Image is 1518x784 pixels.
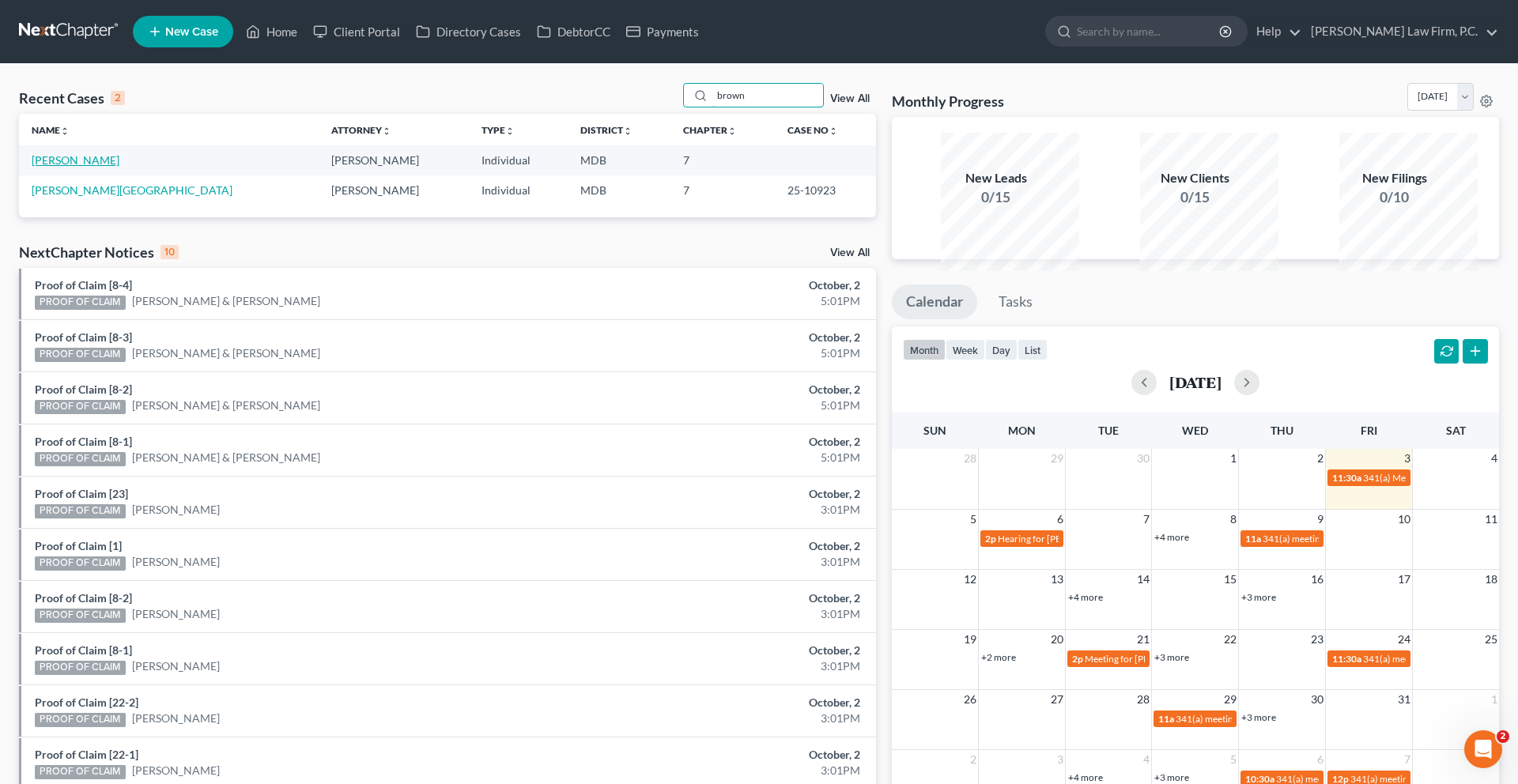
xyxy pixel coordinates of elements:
[787,124,838,136] a: Case Nounfold_more
[1176,713,1328,725] span: 341(a) meeting for [PERSON_NAME]
[1403,449,1412,468] span: 3
[35,713,126,727] div: PROOF OF CLAIM
[1140,169,1251,187] div: New Clients
[1309,630,1325,649] span: 23
[1158,713,1174,725] span: 11a
[969,750,978,769] span: 2
[35,748,138,761] a: Proof of Claim [22-1]
[35,643,132,657] a: Proof of Claim [8-1]
[775,175,875,205] td: 25-10923
[623,126,632,136] i: unfold_more
[1245,533,1261,545] span: 11a
[1363,653,1516,665] span: 341(a) meeting for [PERSON_NAME]
[1316,750,1325,769] span: 6
[962,570,978,589] span: 12
[1483,570,1499,589] span: 18
[1396,570,1412,589] span: 17
[1135,570,1151,589] span: 14
[1222,570,1238,589] span: 15
[35,504,126,518] div: PROOF OF CLAIM
[923,424,946,437] span: Sun
[595,293,860,309] div: 5:01PM
[981,651,1016,663] a: +2 more
[984,285,1047,319] a: Tasks
[60,126,70,136] i: unfold_more
[32,124,70,136] a: Nameunfold_more
[132,606,220,622] a: [PERSON_NAME]
[985,339,1018,360] button: day
[1055,750,1065,769] span: 3
[35,487,128,500] a: Proof of Claim [23]
[35,348,126,362] div: PROOF OF CLAIM
[238,17,305,46] a: Home
[319,175,469,205] td: [PERSON_NAME]
[1135,449,1151,468] span: 30
[35,278,132,292] a: Proof of Claim [8-4]
[595,450,860,465] div: 5:01PM
[382,126,391,136] i: unfold_more
[132,554,220,570] a: [PERSON_NAME]
[1396,690,1412,709] span: 31
[1363,472,1516,484] span: 341(a) Meeting for [PERSON_NAME]
[1464,730,1502,768] iframe: Intercom live chat
[595,747,860,763] div: October, 2
[469,175,568,205] td: Individual
[595,330,860,345] div: October, 2
[1316,449,1325,468] span: 2
[165,26,218,38] span: New Case
[132,293,320,309] a: [PERSON_NAME] & [PERSON_NAME]
[469,145,568,175] td: Individual
[618,17,707,46] a: Payments
[998,533,1121,545] span: Hearing for [PERSON_NAME]
[160,245,179,259] div: 10
[1140,187,1251,207] div: 0/15
[35,661,126,675] div: PROOF OF CLAIM
[1049,690,1065,709] span: 27
[969,510,978,529] span: 5
[1241,591,1276,603] a: +3 more
[35,765,126,779] div: PROOF OF CLAIM
[305,17,408,46] a: Client Portal
[1049,630,1065,649] span: 20
[1303,17,1498,46] a: [PERSON_NAME] Law Firm, P.C.
[1403,750,1412,769] span: 7
[962,449,978,468] span: 28
[1361,424,1377,437] span: Fri
[595,345,860,361] div: 5:01PM
[595,277,860,293] div: October, 2
[595,434,860,450] div: October, 2
[1135,690,1151,709] span: 28
[1154,771,1189,783] a: +3 more
[946,339,985,360] button: week
[595,643,860,658] div: October, 2
[595,710,860,726] div: 3:01PM
[32,153,119,167] a: [PERSON_NAME]
[1446,424,1466,437] span: Sat
[35,591,132,605] a: Proof of Claim [8-2]
[132,658,220,674] a: [PERSON_NAME]
[1085,653,1209,665] span: Meeting for [PERSON_NAME]
[1332,472,1361,484] span: 11:30a
[1309,570,1325,589] span: 16
[962,690,978,709] span: 26
[1271,424,1293,437] span: Thu
[892,92,1004,111] h3: Monthly Progress
[1049,570,1065,589] span: 13
[568,145,670,175] td: MDB
[32,183,232,197] a: [PERSON_NAME][GEOGRAPHIC_DATA]
[595,695,860,710] div: October, 2
[683,124,737,136] a: Chapterunfold_more
[941,169,1052,187] div: New Leads
[580,124,632,136] a: Districtunfold_more
[1222,690,1238,709] span: 29
[1490,690,1499,709] span: 1
[712,84,823,107] input: Search by name...
[319,145,469,175] td: [PERSON_NAME]
[962,630,978,649] span: 19
[829,126,838,136] i: unfold_more
[35,400,126,414] div: PROOF OF CLAIM
[132,345,320,361] a: [PERSON_NAME] & [PERSON_NAME]
[35,539,122,552] a: Proof of Claim [1]
[1309,690,1325,709] span: 30
[35,452,126,466] div: PROOF OF CLAIM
